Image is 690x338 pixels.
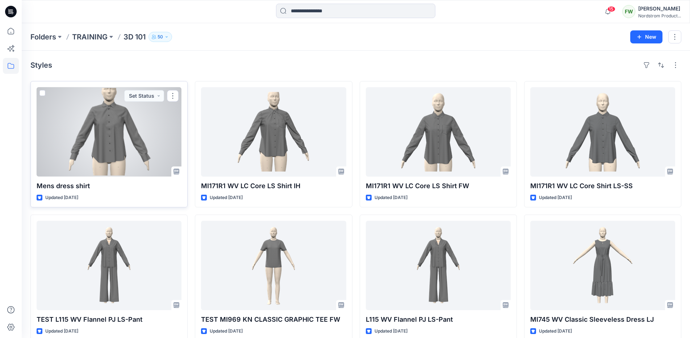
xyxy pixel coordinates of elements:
span: 15 [607,6,615,12]
p: Updated [DATE] [539,194,572,202]
a: L115 WV Flannel PJ LS-Pant [366,221,511,310]
a: TRAINING [72,32,108,42]
p: TEST L115 WV Flannel PJ LS-Pant [37,314,181,325]
p: Updated [DATE] [210,194,243,202]
button: 50 [149,32,172,42]
p: Updated [DATE] [539,328,572,335]
a: MI171R1 WV LC Core LS Shirt IH [201,87,346,177]
a: MI745 WV Classic Sleeveless Dress LJ [530,221,675,310]
p: Updated [DATE] [375,194,407,202]
p: MI171R1 WV LC Core LS Shirt IH [201,181,346,191]
p: 50 [158,33,163,41]
div: Nordstrom Product... [638,13,681,18]
p: L115 WV Flannel PJ LS-Pant [366,314,511,325]
h4: Styles [30,61,52,69]
p: TEST MI969 KN CLASSIC GRAPHIC TEE FW [201,314,346,325]
p: 3D 101 [124,32,146,42]
button: New [630,30,662,43]
a: MI171R1 WV LC Core LS Shirt FW [366,87,511,177]
p: Updated [DATE] [210,328,243,335]
p: MI171R1 WV LC Core Shirt LS-SS [530,181,675,191]
p: Mens dress shirt [37,181,181,191]
div: FW [622,5,635,18]
p: Updated [DATE] [45,328,78,335]
a: Folders [30,32,56,42]
p: Updated [DATE] [375,328,407,335]
a: TEST MI969 KN CLASSIC GRAPHIC TEE FW [201,221,346,310]
div: [PERSON_NAME] [638,4,681,13]
p: MI745 WV Classic Sleeveless Dress LJ [530,314,675,325]
a: TEST L115 WV Flannel PJ LS-Pant [37,221,181,310]
p: MI171R1 WV LC Core LS Shirt FW [366,181,511,191]
p: Updated [DATE] [45,194,78,202]
a: Mens dress shirt [37,87,181,177]
a: MI171R1 WV LC Core Shirt LS-SS [530,87,675,177]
